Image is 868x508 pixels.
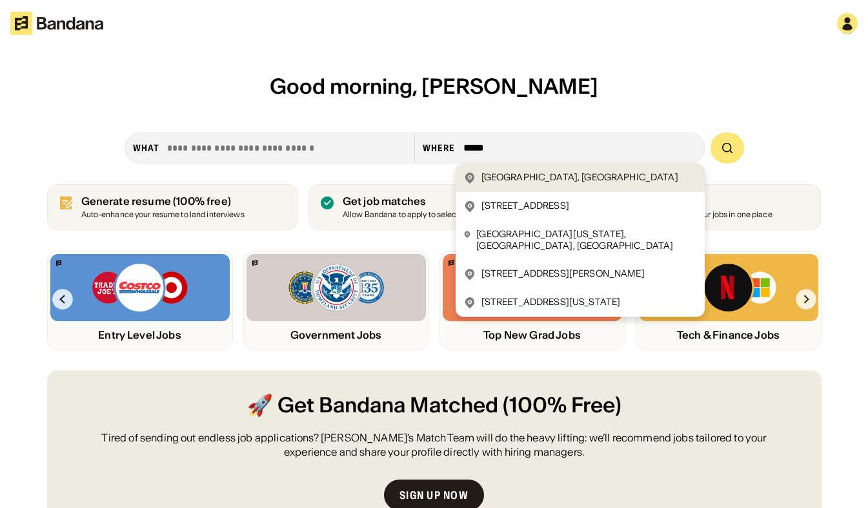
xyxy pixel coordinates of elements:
[343,195,528,207] div: Get job matches
[91,262,189,313] img: Trader Joe’s, Costco, Target logos
[47,184,298,230] a: Generate resume (100% free)Auto-enhance your resume to land interviews
[10,12,103,35] img: Bandana logotype
[503,391,621,420] span: (100% Free)
[52,289,73,310] img: Left Arrow
[47,251,233,350] a: Bandana logoTrader Joe’s, Costco, Target logosEntry Level Jobs
[481,296,621,309] div: [STREET_ADDRESS][US_STATE]
[443,329,622,341] div: Top New Grad Jobs
[449,260,454,266] img: Bandana logo
[636,251,822,350] a: Bandana logoBank of America, Netflix, Microsoft logosTech & Finance Jobs
[481,171,678,184] div: [GEOGRAPHIC_DATA], [GEOGRAPHIC_DATA]
[56,260,61,266] img: Bandana logo
[50,329,230,341] div: Entry Level Jobs
[287,262,385,313] img: FBI, DHS, MWRD logos
[252,260,257,266] img: Bandana logo
[243,251,429,350] a: Bandana logoFBI, DHS, MWRD logosGovernment Jobs
[173,195,231,207] span: (100% free)
[423,142,456,154] div: Where
[796,289,816,310] img: Right Arrow
[78,430,791,460] div: Tired of sending out endless job applications? [PERSON_NAME]’s Match Team will do the heavy lifti...
[247,391,498,420] span: 🚀 Get Bandana Matched
[133,142,159,154] div: what
[481,200,569,213] div: [STREET_ADDRESS]
[343,211,528,219] div: Allow Bandana to apply to select jobs on your behalf
[481,268,645,280] div: [STREET_ADDRESS][PERSON_NAME]
[270,73,598,100] span: Good morning, [PERSON_NAME]
[308,184,560,230] a: Get job matches Allow Bandana to apply to select jobs on your behalf
[639,329,818,341] div: Tech & Finance Jobs
[399,490,469,500] div: Sign up now
[476,228,696,251] div: [GEOGRAPHIC_DATA][US_STATE], [GEOGRAPHIC_DATA], [GEOGRAPHIC_DATA]
[439,251,625,350] a: Bandana logoCapital One, Google, Delta logosTop New Grad Jobs
[680,262,777,313] img: Bank of America, Netflix, Microsoft logos
[81,195,245,207] div: Generate resume
[247,329,426,341] div: Government Jobs
[81,211,245,219] div: Auto-enhance your resume to land interviews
